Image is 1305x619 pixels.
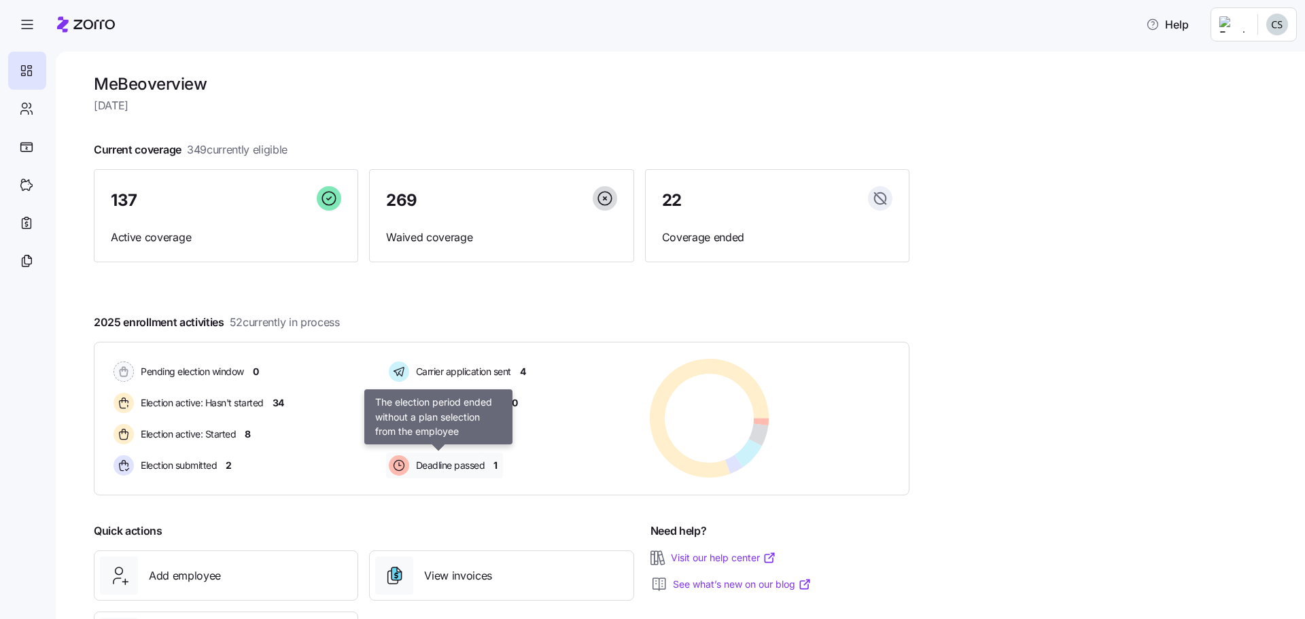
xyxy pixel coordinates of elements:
span: 137 [111,192,137,209]
span: 0 [253,365,259,378]
span: 22 [662,192,682,209]
span: 52 currently in process [230,314,340,331]
span: 349 currently eligible [187,141,288,158]
a: Visit our help center [671,551,776,565]
span: 2 [226,459,232,472]
button: Help [1135,11,1200,38]
a: See what’s new on our blog [673,578,812,591]
span: Add employee [149,567,221,584]
span: Carrier application sent [412,365,511,378]
span: 4 [520,365,526,378]
span: Election submitted [137,459,217,472]
span: 1 [493,459,498,472]
span: Waived coverage [386,229,616,246]
span: View invoices [424,567,492,584]
span: Pending election window [137,365,244,378]
img: Employer logo [1219,16,1247,33]
span: Need help? [650,523,707,540]
span: Coverage ended [662,229,892,246]
span: 8 [245,427,251,441]
span: 34 [273,396,284,410]
span: Current coverage [94,141,288,158]
span: Deadline passed [412,459,485,472]
span: 3 [490,427,496,441]
h1: MeBe overview [94,73,909,94]
span: Election active: Started [137,427,236,441]
span: 269 [386,192,417,209]
img: 2df6d97b4bcaa7f1b4a2ee07b0c0b24b [1266,14,1288,35]
span: Election active: Hasn't started [137,396,264,410]
span: Help [1146,16,1189,33]
span: Waived election [412,427,482,441]
span: 2025 enrollment activities [94,314,340,331]
span: Quick actions [94,523,162,540]
span: Active coverage [111,229,341,246]
span: Enrollment confirmed [412,396,503,410]
span: [DATE] [94,97,909,114]
span: 0 [512,396,518,410]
